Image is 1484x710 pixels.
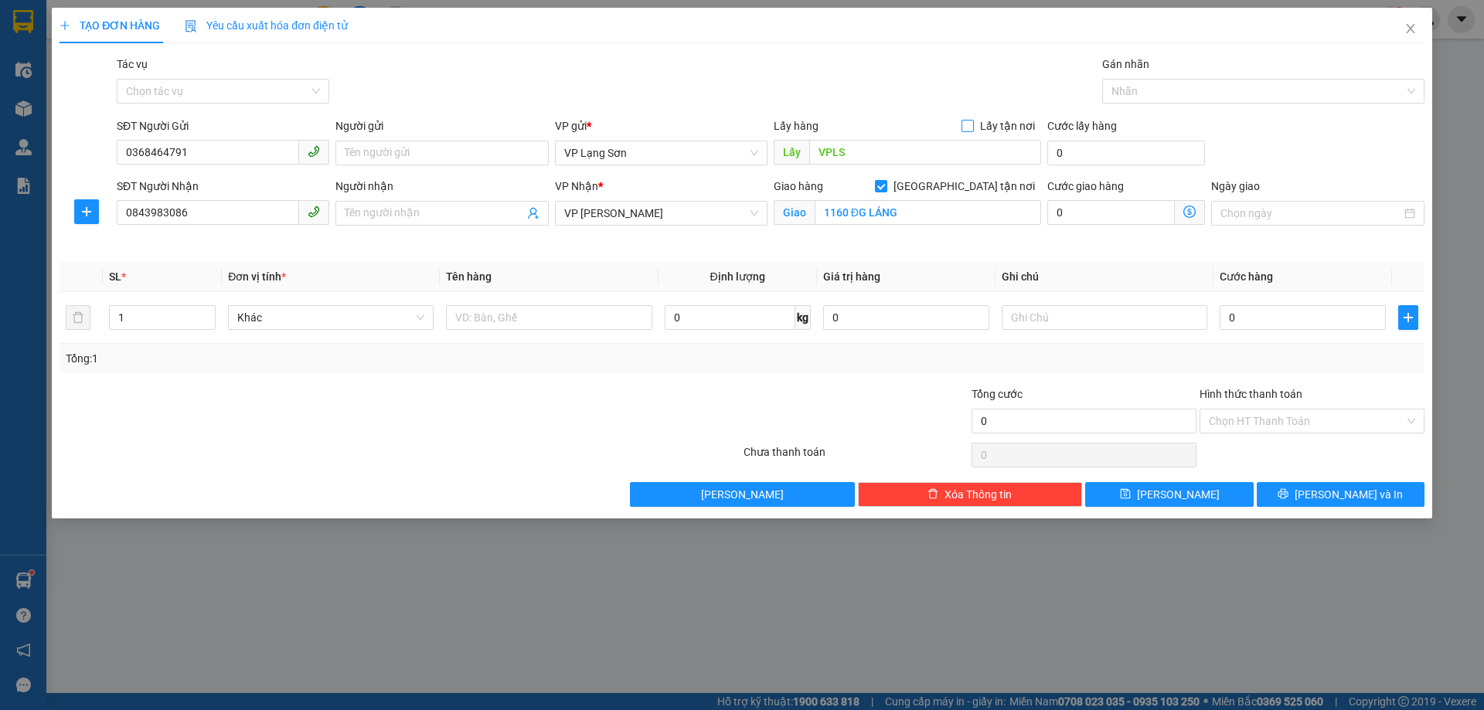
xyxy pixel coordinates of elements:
[1047,141,1205,165] input: Cước lấy hàng
[109,270,121,283] span: SL
[1047,120,1117,132] label: Cước lấy hàng
[74,199,99,224] button: plus
[1399,311,1418,324] span: plus
[446,270,492,283] span: Tên hàng
[972,388,1023,400] span: Tổng cước
[1120,488,1131,501] span: save
[815,200,1041,225] input: Giao tận nơi
[774,120,819,132] span: Lấy hàng
[117,58,148,70] label: Tác vụ
[1220,205,1401,222] input: Ngày giao
[1002,305,1207,330] input: Ghi Chú
[1102,58,1149,70] label: Gán nhãn
[228,270,286,283] span: Đơn vị tính
[887,178,1041,195] span: [GEOGRAPHIC_DATA] tận nơi
[1200,388,1302,400] label: Hình thức thanh toán
[1257,482,1424,507] button: printer[PERSON_NAME] và In
[809,140,1041,165] input: Dọc đường
[742,443,970,471] div: Chưa thanh toán
[927,488,938,501] span: delete
[75,206,98,218] span: plus
[1047,200,1175,225] input: Cước giao hàng
[185,20,197,32] img: icon
[555,117,768,134] div: VP gửi
[1404,22,1417,35] span: close
[1085,482,1253,507] button: save[PERSON_NAME]
[66,305,90,330] button: delete
[117,117,329,134] div: SĐT Người Gửi
[630,482,855,507] button: [PERSON_NAME]
[185,19,348,32] span: Yêu cầu xuất hóa đơn điện tử
[774,140,809,165] span: Lấy
[66,350,573,367] div: Tổng: 1
[117,178,329,195] div: SĐT Người Nhận
[335,117,548,134] div: Người gửi
[1047,180,1124,192] label: Cước giao hàng
[823,270,880,283] span: Giá trị hàng
[1220,270,1273,283] span: Cước hàng
[974,117,1041,134] span: Lấy tận nơi
[60,20,70,31] span: plus
[335,178,548,195] div: Người nhận
[308,145,320,158] span: phone
[1295,486,1403,503] span: [PERSON_NAME] và In
[1278,488,1288,501] span: printer
[823,305,989,330] input: 0
[1389,8,1432,51] button: Close
[710,270,765,283] span: Định lượng
[1211,180,1260,192] label: Ngày giao
[795,305,811,330] span: kg
[564,141,758,165] span: VP Lạng Sơn
[527,207,539,219] span: user-add
[1137,486,1220,503] span: [PERSON_NAME]
[774,180,823,192] span: Giao hàng
[60,19,160,32] span: TẠO ĐƠN HÀNG
[858,482,1083,507] button: deleteXóa Thông tin
[774,200,815,225] span: Giao
[1398,305,1418,330] button: plus
[945,486,1012,503] span: Xóa Thông tin
[308,206,320,218] span: phone
[555,180,598,192] span: VP Nhận
[446,305,652,330] input: VD: Bàn, Ghế
[701,486,784,503] span: [PERSON_NAME]
[564,202,758,225] span: VP Minh Khai
[1183,206,1196,218] span: dollar-circle
[996,262,1213,292] th: Ghi chú
[237,306,424,329] span: Khác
